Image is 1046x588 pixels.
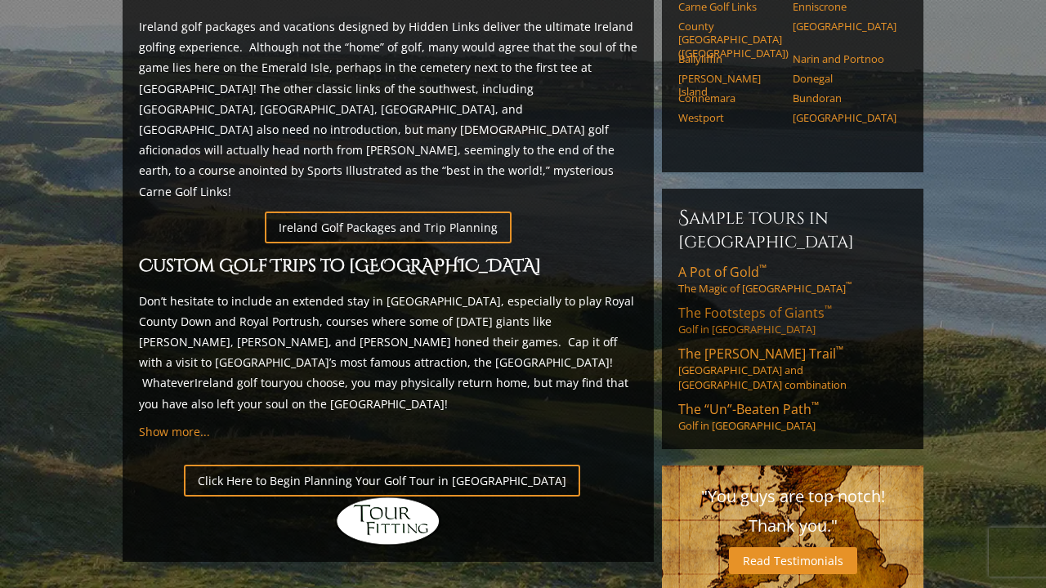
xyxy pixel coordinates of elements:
[184,465,580,497] a: Click Here to Begin Planning Your Golf Tour in [GEOGRAPHIC_DATA]
[678,91,782,105] a: Connemara
[265,212,512,243] a: Ireland Golf Packages and Trip Planning
[678,400,819,418] span: The “Un”-Beaten Path
[729,547,857,574] a: Read Testimonials
[793,20,896,33] a: [GEOGRAPHIC_DATA]
[678,304,832,322] span: The Footsteps of Giants
[836,343,843,357] sup: ™
[678,400,907,433] a: The “Un”-Beaten Path™Golf in [GEOGRAPHIC_DATA]
[793,111,896,124] a: [GEOGRAPHIC_DATA]
[678,345,907,392] a: The [PERSON_NAME] Trail™[GEOGRAPHIC_DATA] and [GEOGRAPHIC_DATA] combination
[678,111,782,124] a: Westport
[846,280,852,291] sup: ™
[759,261,767,275] sup: ™
[678,345,843,363] span: The [PERSON_NAME] Trail
[678,482,907,541] p: "You guys are top notch! Thank you."
[335,497,441,546] img: Hidden Links
[194,375,284,390] a: Ireland golf tour
[139,16,637,202] p: Ireland golf packages and vacations designed by Hidden Links deliver the ultimate Ireland golfing...
[678,304,907,336] a: The Footsteps of Giants™Golf in [GEOGRAPHIC_DATA]
[793,91,896,105] a: Bundoran
[678,52,782,65] a: Ballyliffin
[825,302,832,316] sup: ™
[139,291,637,414] p: Don’t hesitate to include an extended stay in [GEOGRAPHIC_DATA], especially to play Royal County ...
[678,205,907,253] h6: Sample Tours in [GEOGRAPHIC_DATA]
[678,72,782,99] a: [PERSON_NAME] Island
[678,20,782,60] a: County [GEOGRAPHIC_DATA] ([GEOGRAPHIC_DATA])
[678,263,767,281] span: A Pot of Gold
[139,424,210,439] a: Show more...
[139,253,637,281] h2: Custom Golf Trips to [GEOGRAPHIC_DATA]
[793,72,896,85] a: Donegal
[678,263,907,296] a: A Pot of Gold™The Magic of [GEOGRAPHIC_DATA]™
[811,399,819,412] sup: ™
[793,52,896,65] a: Narin and Portnoo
